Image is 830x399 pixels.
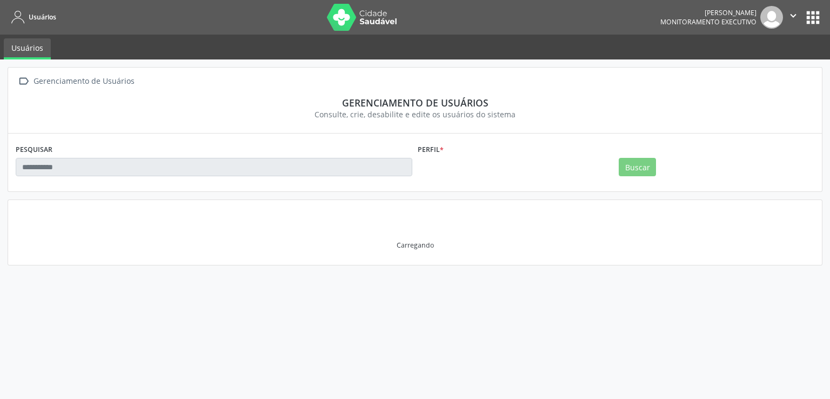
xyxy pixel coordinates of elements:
label: PESQUISAR [16,141,52,158]
button: Buscar [619,158,656,176]
div: Consulte, crie, desabilite e edite os usuários do sistema [23,109,807,120]
span: Monitoramento Executivo [660,17,757,26]
button:  [783,6,804,29]
div: Carregando [397,241,434,250]
a: Usuários [4,38,51,59]
img: img [760,6,783,29]
button: apps [804,8,822,27]
i:  [787,10,799,22]
a: Usuários [8,8,56,26]
span: Usuários [29,12,56,22]
i:  [16,74,31,89]
label: Perfil [418,141,444,158]
div: Gerenciamento de Usuários [31,74,136,89]
a:  Gerenciamento de Usuários [16,74,136,89]
div: Gerenciamento de usuários [23,97,807,109]
div: [PERSON_NAME] [660,8,757,17]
